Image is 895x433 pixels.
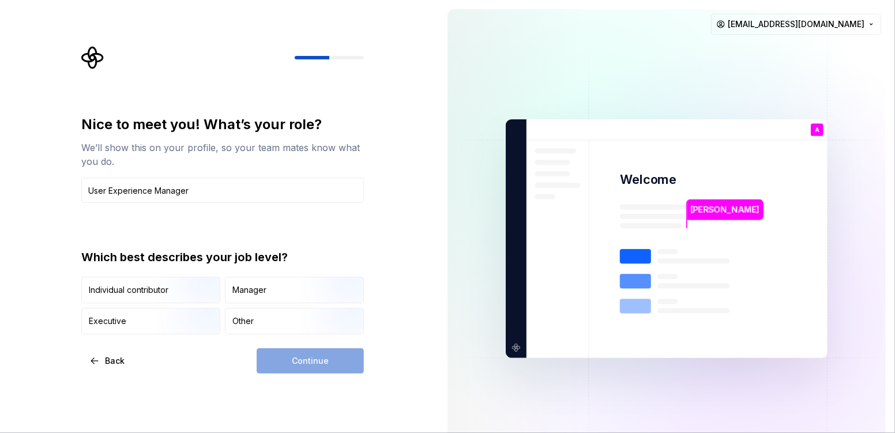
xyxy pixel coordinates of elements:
[711,14,881,35] button: [EMAIL_ADDRESS][DOMAIN_NAME]
[81,46,104,69] svg: Supernova Logo
[620,171,676,188] p: Welcome
[81,115,364,134] div: Nice to meet you! What’s your role?
[81,178,364,203] input: Job title
[728,18,864,30] span: [EMAIL_ADDRESS][DOMAIN_NAME]
[81,348,134,374] button: Back
[105,355,125,367] span: Back
[232,284,266,296] div: Manager
[690,204,759,216] p: [PERSON_NAME]
[81,141,364,168] div: We’ll show this on your profile, so your team mates know what you do.
[81,249,364,265] div: Which best describes your job level?
[815,127,819,133] p: A
[232,315,254,327] div: Other
[89,315,126,327] div: Executive
[89,284,168,296] div: Individual contributor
